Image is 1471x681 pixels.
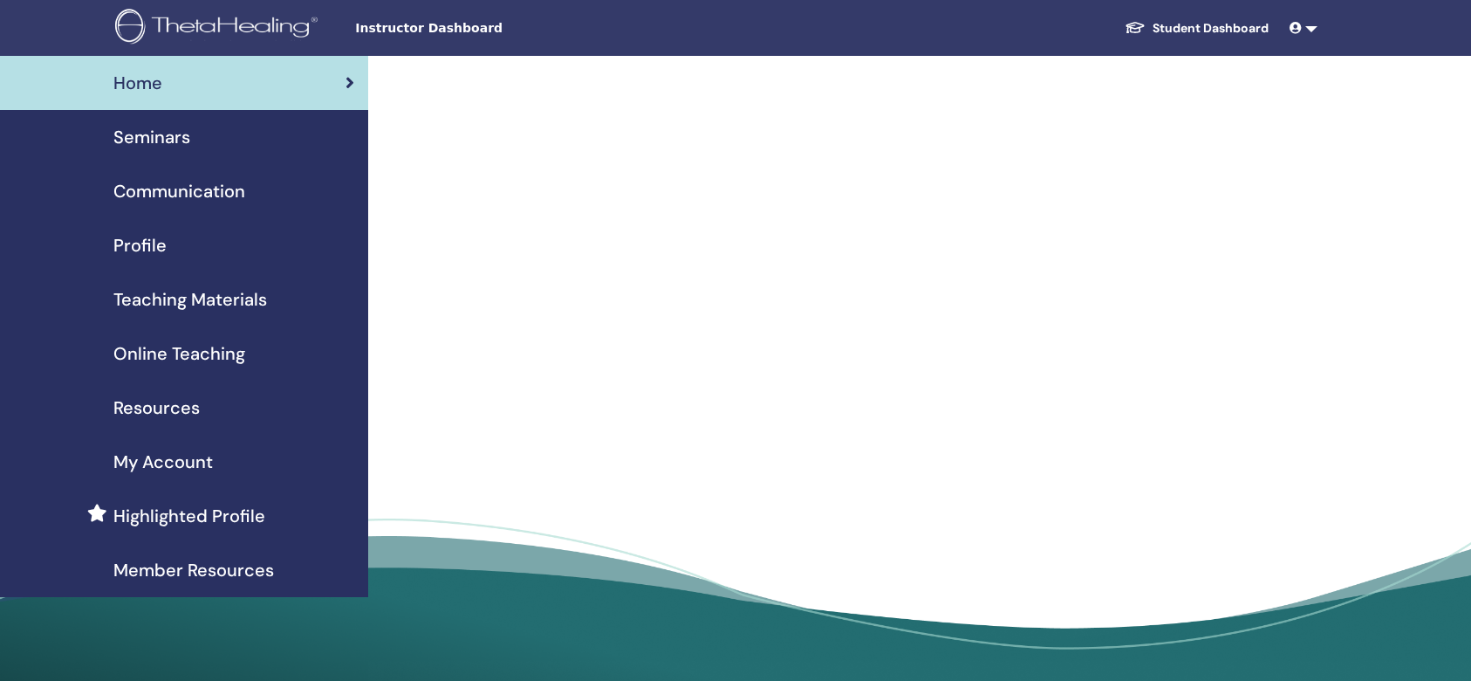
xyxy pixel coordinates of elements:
span: Profile [113,232,167,258]
span: Home [113,70,162,96]
span: Instructor Dashboard [355,19,617,38]
span: My Account [113,449,213,475]
a: Student Dashboard [1111,12,1283,45]
span: Teaching Materials [113,286,267,313]
span: Highlighted Profile [113,503,265,529]
span: Member Resources [113,557,274,583]
img: logo.png [115,9,324,48]
span: Seminars [113,124,190,150]
span: Resources [113,395,200,421]
span: Communication [113,178,245,204]
span: Online Teaching [113,340,245,367]
img: graduation-cap-white.svg [1125,20,1146,35]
